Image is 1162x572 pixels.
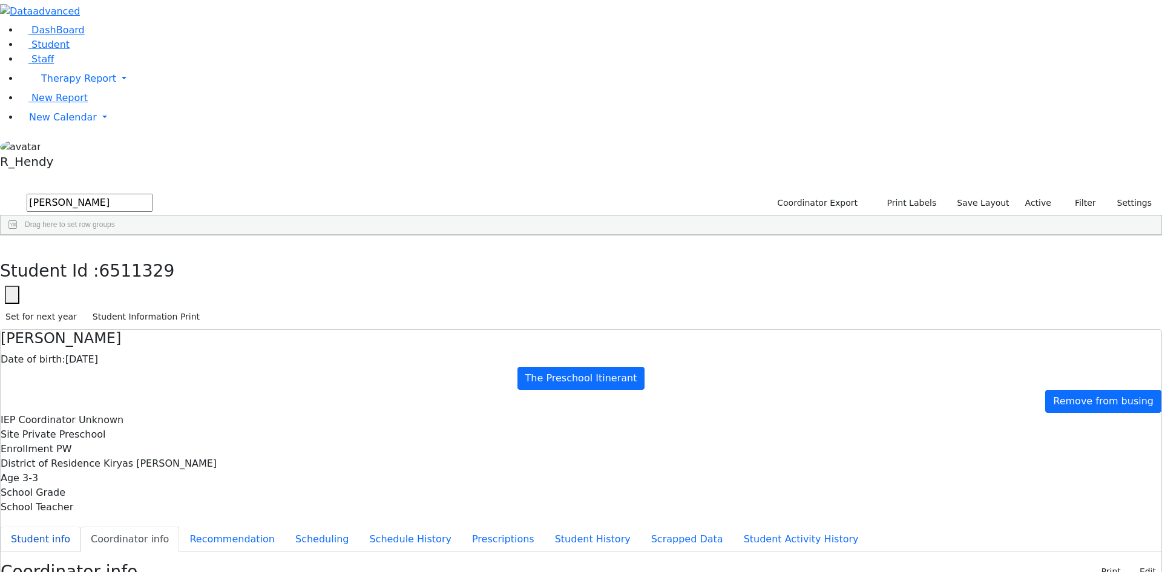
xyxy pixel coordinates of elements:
span: Private Preschool [22,429,106,440]
input: Search [27,194,153,212]
button: Filter [1059,194,1101,212]
span: Staff [31,53,54,65]
label: Date of birth: [1,352,65,367]
div: [DATE] [1,352,1161,367]
label: Age [1,471,19,485]
button: Coordinator info [80,527,179,552]
button: Student info [1,527,80,552]
label: District of Residence [1,456,100,471]
span: Therapy Report [41,73,116,84]
a: DashBoard [19,24,85,36]
button: Student Information Print [87,307,205,326]
a: The Preschool Itinerant [517,367,645,390]
button: Student History [545,527,641,552]
span: New Report [31,92,88,104]
span: Remove from busing [1053,395,1154,407]
label: School Teacher [1,500,73,514]
button: Scheduling [285,527,359,552]
label: School Grade [1,485,65,500]
a: Student [19,39,70,50]
span: 6511329 [99,261,175,281]
button: Prescriptions [462,527,545,552]
h4: [PERSON_NAME] [1,330,1161,347]
a: Staff [19,53,54,65]
a: Remove from busing [1045,390,1161,413]
button: Scrapped Data [641,527,734,552]
button: Print Labels [873,194,942,212]
button: Recommendation [179,527,285,552]
span: Drag here to set row groups [25,220,115,229]
span: Kiryas [PERSON_NAME] [103,458,217,469]
span: Unknown [79,414,123,426]
span: Student [31,39,70,50]
label: Active [1020,194,1057,212]
span: DashBoard [31,24,85,36]
a: New Calendar [19,105,1162,130]
button: Schedule History [359,527,462,552]
a: Therapy Report [19,67,1162,91]
label: Enrollment [1,442,53,456]
button: Coordinator Export [769,194,863,212]
button: Settings [1101,194,1157,212]
button: Student Activity History [734,527,869,552]
label: Site [1,427,19,442]
a: New Report [19,92,88,104]
label: IEP Coordinator [1,413,76,427]
span: New Calendar [29,111,97,123]
span: PW [56,443,71,455]
button: Save Layout [951,194,1014,212]
span: 3-3 [22,472,38,484]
